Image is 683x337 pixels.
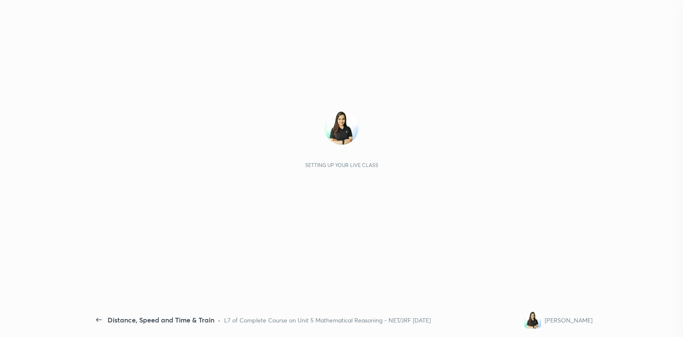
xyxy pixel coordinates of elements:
[524,311,541,328] img: 55eb4730e2bb421f98883ea12e9d64d8.jpg
[305,162,378,168] div: Setting up your live class
[224,316,431,325] div: L7 of Complete Course on Unit 5 Mathematical Reasoning - NET/JRF [DATE]
[324,111,359,145] img: 55eb4730e2bb421f98883ea12e9d64d8.jpg
[218,316,221,325] div: •
[108,315,214,325] div: Distance, Speed and Time & Train
[545,316,593,325] div: [PERSON_NAME]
